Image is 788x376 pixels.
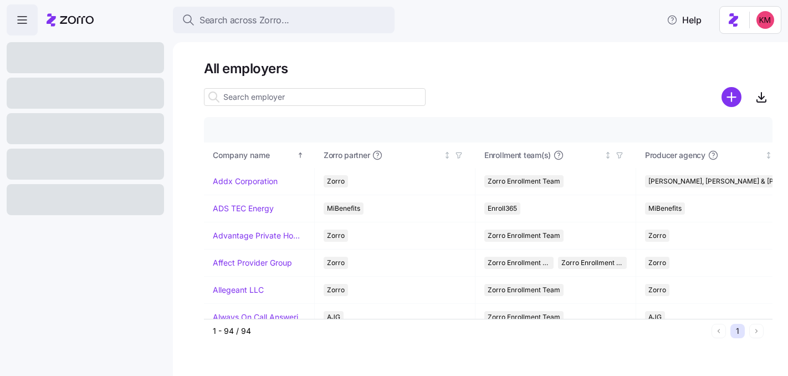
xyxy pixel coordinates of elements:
[561,257,624,269] span: Zorro Enrollment Experts
[296,151,304,159] div: Sorted ascending
[667,13,702,27] span: Help
[756,11,774,29] img: 8fbd33f679504da1795a6676107ffb9e
[648,311,662,323] span: AJG
[648,257,666,269] span: Zorro
[645,150,705,161] span: Producer agency
[213,284,264,296] a: Allegeant LLC
[204,60,772,77] h1: All employers
[749,324,764,338] button: Next page
[648,202,682,215] span: MiBenefits
[213,257,292,268] a: Affect Provider Group
[173,7,395,33] button: Search across Zorro...
[213,230,305,241] a: Advantage Private Home Care
[488,202,517,215] span: Enroll365
[315,143,475,168] th: Zorro partnerNot sorted
[765,151,772,159] div: Not sorted
[730,324,745,338] button: 1
[327,202,360,215] span: MiBenefits
[475,143,636,168] th: Enrollment team(s)Not sorted
[204,143,315,168] th: Company nameSorted ascending
[199,13,289,27] span: Search across Zorro...
[658,9,710,31] button: Help
[722,87,741,107] svg: add icon
[204,88,426,106] input: Search employer
[488,284,560,296] span: Zorro Enrollment Team
[648,284,666,296] span: Zorro
[327,230,345,242] span: Zorro
[213,312,305,323] a: Always On Call Answering Service
[213,326,707,337] div: 1 - 94 / 94
[488,257,550,269] span: Zorro Enrollment Team
[327,311,340,323] span: AJG
[484,150,551,161] span: Enrollment team(s)
[324,150,370,161] span: Zorro partner
[648,230,666,242] span: Zorro
[327,257,345,269] span: Zorro
[604,151,612,159] div: Not sorted
[213,203,274,214] a: ADS TEC Energy
[488,175,560,187] span: Zorro Enrollment Team
[712,324,726,338] button: Previous page
[327,284,345,296] span: Zorro
[443,151,451,159] div: Not sorted
[488,230,560,242] span: Zorro Enrollment Team
[488,311,560,323] span: Zorro Enrollment Team
[213,176,278,187] a: Addx Corporation
[213,149,295,161] div: Company name
[327,175,345,187] span: Zorro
